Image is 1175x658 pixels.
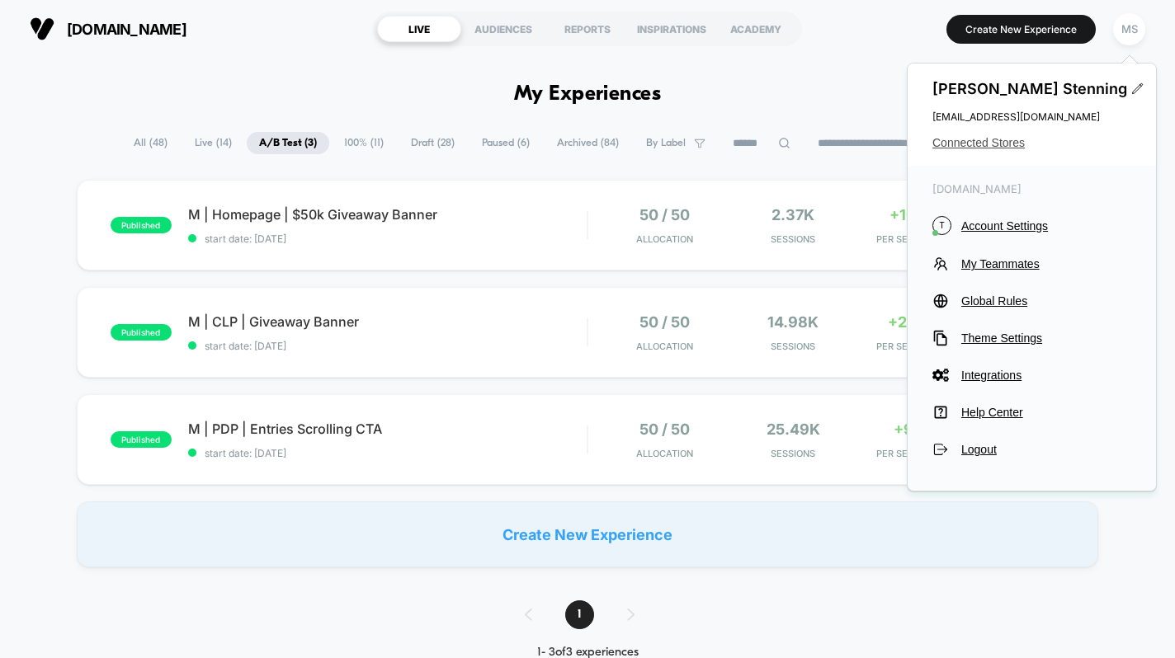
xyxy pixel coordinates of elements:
[932,182,1131,195] span: [DOMAIN_NAME]
[630,16,714,42] div: INSPIRATIONS
[861,341,982,352] span: PER SESSION VALUE
[332,132,396,154] span: 100% ( 11 )
[188,447,587,459] span: start date: [DATE]
[646,137,686,149] span: By Label
[188,340,587,352] span: start date: [DATE]
[932,110,1131,123] span: [EMAIL_ADDRESS][DOMAIN_NAME]
[399,132,467,154] span: Draft ( 28 )
[565,600,594,629] span: 1
[767,313,819,331] span: 14.98k
[932,216,1131,235] button: TAccount Settings
[961,219,1131,233] span: Account Settings
[946,15,1096,44] button: Create New Experience
[932,80,1131,97] span: [PERSON_NAME] Stenning
[545,132,631,154] span: Archived ( 84 )
[932,136,1131,149] button: Connected Stores
[932,293,1131,309] button: Global Rules
[932,216,951,235] i: T
[111,324,172,341] span: published
[733,341,853,352] span: Sessions
[247,132,329,154] span: A/B Test ( 3 )
[77,501,1099,567] div: Create New Experience
[894,421,949,438] span: +9.31%
[30,16,54,41] img: Visually logo
[861,233,982,245] span: PER SESSION VALUE
[639,421,690,438] span: 50 / 50
[111,217,172,233] span: published
[932,367,1131,383] button: Integrations
[25,16,191,42] button: [DOMAIN_NAME]
[545,16,630,42] div: REPORTS
[461,16,545,42] div: AUDIENCES
[888,313,955,331] span: +22.64%
[121,132,180,154] span: All ( 48 )
[767,421,820,438] span: 25.49k
[772,206,814,223] span: 2.37k
[188,313,587,330] span: M | CLP | Giveaway Banner
[470,132,542,154] span: Paused ( 6 )
[377,16,461,42] div: LIVE
[67,21,186,38] span: [DOMAIN_NAME]
[961,406,1131,419] span: Help Center
[961,257,1131,270] span: My Teammates
[182,132,244,154] span: Live ( 14 )
[733,233,853,245] span: Sessions
[714,16,798,42] div: ACADEMY
[733,448,853,459] span: Sessions
[636,341,693,352] span: Allocation
[961,443,1131,456] span: Logout
[188,421,587,437] span: M | PDP | Entries Scrolling CTA
[932,256,1131,272] button: My Teammates
[639,313,690,331] span: 50 / 50
[1108,12,1150,46] button: MS
[932,404,1131,421] button: Help Center
[636,448,693,459] span: Allocation
[932,441,1131,458] button: Logout
[861,448,982,459] span: PER SESSION VALUE
[514,82,662,106] h1: My Experiences
[890,206,953,223] span: +10.22%
[1113,13,1145,45] div: MS
[188,233,587,245] span: start date: [DATE]
[961,331,1131,345] span: Theme Settings
[961,369,1131,382] span: Integrations
[111,431,172,448] span: published
[961,294,1131,308] span: Global Rules
[188,206,587,223] span: M | Homepage | $50k Giveaway Banner
[636,233,693,245] span: Allocation
[932,330,1131,346] button: Theme Settings
[639,206,690,223] span: 50 / 50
